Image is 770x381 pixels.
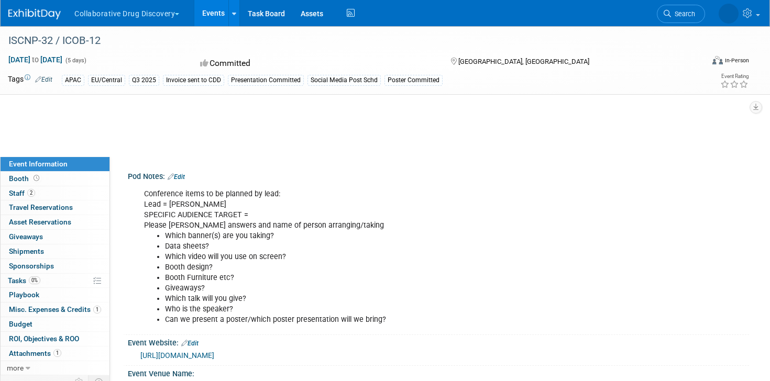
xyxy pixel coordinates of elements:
[9,334,79,343] span: ROI, Objectives & ROO
[1,244,109,259] a: Shipments
[1,215,109,229] a: Asset Reservations
[163,75,224,86] div: Invoice sent to CDD
[8,74,52,86] td: Tags
[181,340,199,347] a: Edit
[724,57,749,64] div: In-Person
[1,332,109,346] a: ROI, Objectives & ROO
[1,186,109,200] a: Staff2
[9,160,68,168] span: Event Information
[1,259,109,273] a: Sponsorships
[9,305,101,313] span: Misc. Expenses & Credits
[165,241,623,252] li: Data sheets?
[1,288,109,302] a: Playbook
[9,320,32,328] span: Budget
[140,351,214,360] a: [URL][DOMAIN_NAME]
[137,184,630,331] div: Conference items to be planned by lead: Lead = [PERSON_NAME] SPECIFIC AUDIENCE TARGET = Please [P...
[7,364,24,372] span: more
[30,55,40,64] span: to
[93,306,101,313] span: 1
[657,5,705,23] a: Search
[62,75,84,86] div: APAC
[128,366,749,379] div: Event Venue Name:
[64,57,86,64] span: (5 days)
[1,317,109,331] a: Budget
[9,232,43,241] span: Giveaways
[9,218,71,226] span: Asset Reservations
[9,203,73,211] span: Travel Reservations
[639,54,749,70] div: Event Format
[9,174,41,183] span: Booth
[165,283,623,294] li: Giveaways?
[9,349,61,357] span: Attachments
[9,262,54,270] span: Sponsorships
[5,31,686,50] div: ISCNP-32 / ICOB-12
[228,75,304,86] div: Presentation Committed
[165,294,623,304] li: Which talk will you give?
[719,4,739,24] img: Katarina Vucetic
[384,75,443,86] div: Poster Committed
[1,200,109,215] a: Travel Reservations
[128,169,749,182] div: Pod Notes:
[165,273,623,283] li: Booth Furniture etc?
[9,290,39,299] span: Playbook
[1,157,109,171] a: Event Information
[88,75,125,86] div: EU/Central
[1,302,109,317] a: Misc. Expenses & Credits1
[129,75,159,86] div: Q3 2025
[1,346,109,361] a: Attachments1
[1,274,109,288] a: Tasks0%
[165,304,623,315] li: Who is the speaker?
[165,252,623,262] li: Which video will you use on screen?
[1,172,109,186] a: Booth
[671,10,695,18] span: Search
[1,230,109,244] a: Giveaways
[35,76,52,83] a: Edit
[165,262,623,273] li: Booth design?
[712,56,723,64] img: Format-Inperson.png
[128,335,749,349] div: Event Website:
[8,276,40,285] span: Tasks
[307,75,381,86] div: Social Media Post Schd
[53,349,61,357] span: 1
[165,315,623,325] li: Can we present a poster/which poster presentation will we bring?
[8,55,63,64] span: [DATE] [DATE]
[720,74,749,79] div: Event Rating
[27,189,35,197] span: 2
[197,54,434,73] div: Committed
[458,58,589,65] span: [GEOGRAPHIC_DATA], [GEOGRAPHIC_DATA]
[1,361,109,375] a: more
[29,276,40,284] span: 0%
[168,173,185,181] a: Edit
[165,231,623,241] li: Which banner(s) are you taking?
[9,247,44,255] span: Shipments
[31,174,41,182] span: Booth not reserved yet
[8,9,61,19] img: ExhibitDay
[9,189,35,197] span: Staff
